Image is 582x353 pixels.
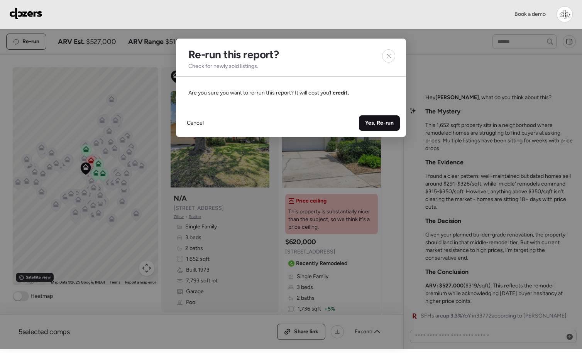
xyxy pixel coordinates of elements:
h2: Re-run this report? [188,48,279,61]
img: Logo [9,7,42,20]
span: Check for newly sold listings. [188,62,258,70]
span: 1 credit. [329,90,349,96]
span: Book a demo [514,11,546,17]
span: Yes, Re-run [365,119,394,127]
span: Are you sure you want to re-run this report? It will cost you [188,90,349,96]
span: Cancel [187,119,204,127]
